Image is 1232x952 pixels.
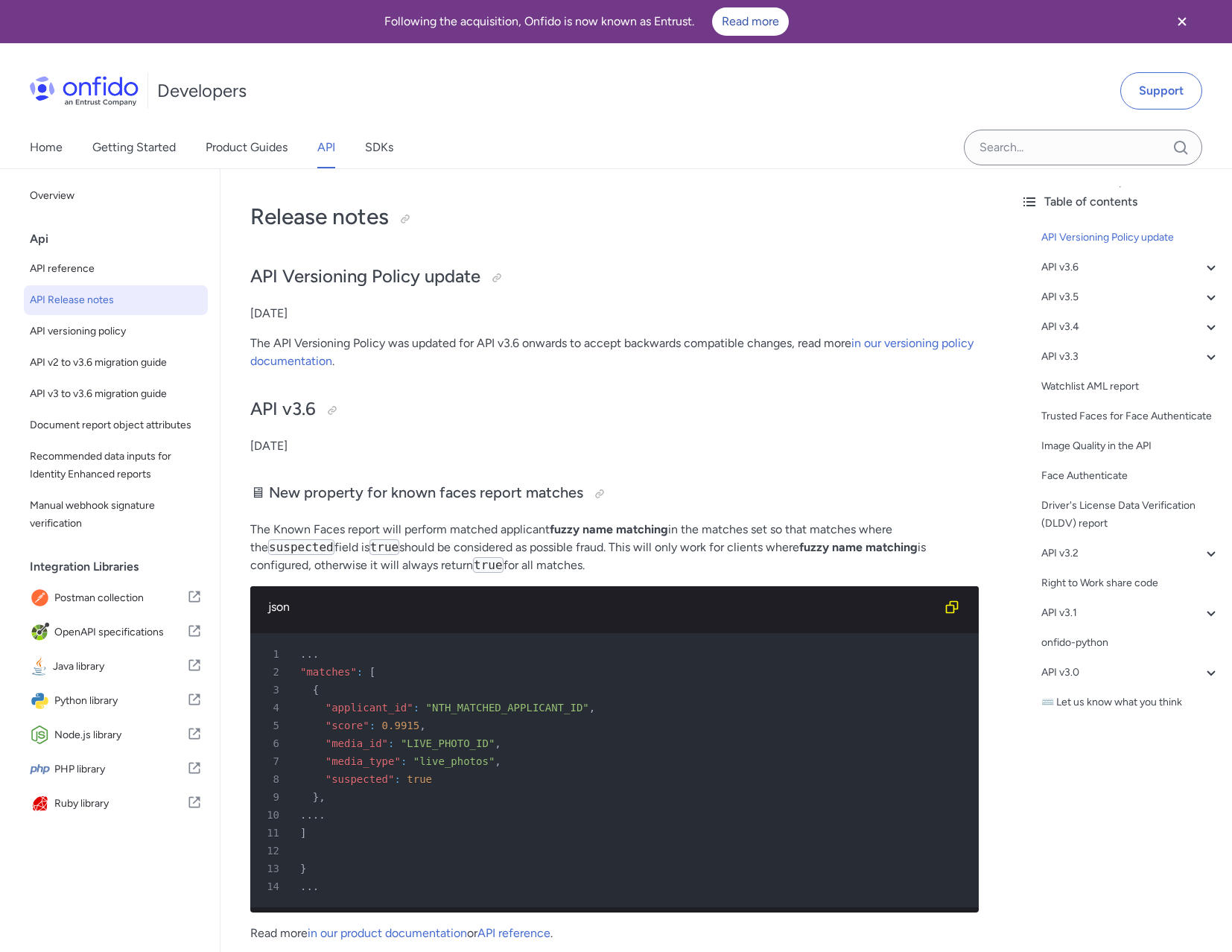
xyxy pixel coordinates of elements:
a: SDKs [365,127,393,168]
span: ... [300,880,319,892]
h1: Release notes [250,202,979,232]
a: Read more [712,7,789,36]
a: IconJava libraryJava library [24,650,208,683]
h1: Developers [157,79,247,103]
a: IconPython libraryPython library [24,685,208,717]
a: API v3.0 [1041,664,1220,682]
span: 8 [256,770,290,788]
a: in our versioning policy documentation [250,336,974,368]
a: Right to Work share code [1041,574,1220,592]
span: { [313,684,319,696]
span: : [394,773,400,785]
h3: 🖥 New property for known faces report matches [250,482,979,506]
span: : [369,720,375,732]
h2: API v3.6 [250,397,979,422]
a: Trusted Faces for Face Authenticate [1041,407,1220,425]
h2: API Versioning Policy update [250,264,979,290]
div: API v3.4 [1041,318,1220,336]
code: suspected [268,539,334,555]
button: Copy code snippet button [937,592,967,622]
span: 0.9915 [382,720,420,732]
span: "applicant_id" [326,702,413,714]
span: Node.js library [54,725,187,746]
a: IconPHP libraryPHP library [24,753,208,786]
span: "media_type" [326,755,401,767]
span: API v3 to v3.6 migration guide [30,385,202,403]
a: Home [30,127,63,168]
span: API v2 to v3.6 migration guide [30,354,202,372]
img: Onfido Logo [30,76,139,106]
a: API v3.3 [1041,348,1220,366]
img: IconOpenAPI specifications [30,622,54,643]
a: IconNode.js libraryNode.js library [24,719,208,752]
a: Image Quality in the API [1041,437,1220,455]
span: PHP library [54,759,187,780]
code: true [473,557,504,573]
a: Product Guides [206,127,288,168]
a: API v3.6 [1041,258,1220,276]
img: IconNode.js library [30,725,54,746]
span: Java library [53,656,187,677]
a: API v2 to v3.6 migration guide [24,348,208,378]
a: onfido-python [1041,634,1220,652]
a: Driver's License Data Verification (DLDV) report [1041,497,1220,533]
div: Api [30,224,214,254]
a: API Versioning Policy update [1041,229,1220,247]
img: IconJava library [30,656,53,677]
a: API v3.2 [1041,545,1220,562]
span: 12 [256,842,290,860]
span: Overview [30,187,202,205]
a: Recommended data inputs for Identity Enhanced reports [24,442,208,489]
a: API Release notes [24,285,208,315]
span: Manual webhook signature verification [30,497,202,533]
span: : [413,702,419,714]
span: "LIVE_PHOTO_ID" [401,737,495,749]
a: API versioning policy [24,317,208,346]
a: IconRuby libraryRuby library [24,787,208,820]
span: Document report object attributes [30,416,202,434]
a: API v3 to v3.6 migration guide [24,379,208,409]
span: "suspected" [326,773,395,785]
a: IconOpenAPI specificationsOpenAPI specifications [24,616,208,649]
span: "NTH_MATCHED_APPLICANT_ID" [426,702,589,714]
span: Python library [54,691,187,711]
span: 1 [256,645,290,663]
span: 14 [256,878,290,895]
img: IconRuby library [30,793,54,814]
span: ... [300,648,319,660]
span: 2 [256,663,290,681]
a: API [317,127,335,168]
a: API reference [477,926,550,940]
span: , [589,702,595,714]
span: 11 [256,824,290,842]
p: The API Versioning Policy was updated for API v3.6 onwards to accept backwards compatible changes... [250,334,979,370]
a: in our product documentation [308,926,467,940]
div: Watchlist AML report [1041,378,1220,396]
span: 6 [256,734,290,752]
span: API versioning policy [30,323,202,340]
span: API Release notes [30,291,202,309]
span: , [319,791,325,803]
span: "live_photos" [413,755,495,767]
span: true [407,773,432,785]
span: Recommended data inputs for Identity Enhanced reports [30,448,202,483]
button: Close banner [1155,3,1210,40]
a: Manual webhook signature verification [24,491,208,539]
a: ⌨️ Let us know what you think [1041,694,1220,711]
span: "media_id" [326,737,388,749]
input: Onfido search input field [964,130,1202,165]
a: Getting Started [92,127,176,168]
a: API v3.5 [1041,288,1220,306]
div: API v3.1 [1041,604,1220,622]
span: 5 [256,717,290,734]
